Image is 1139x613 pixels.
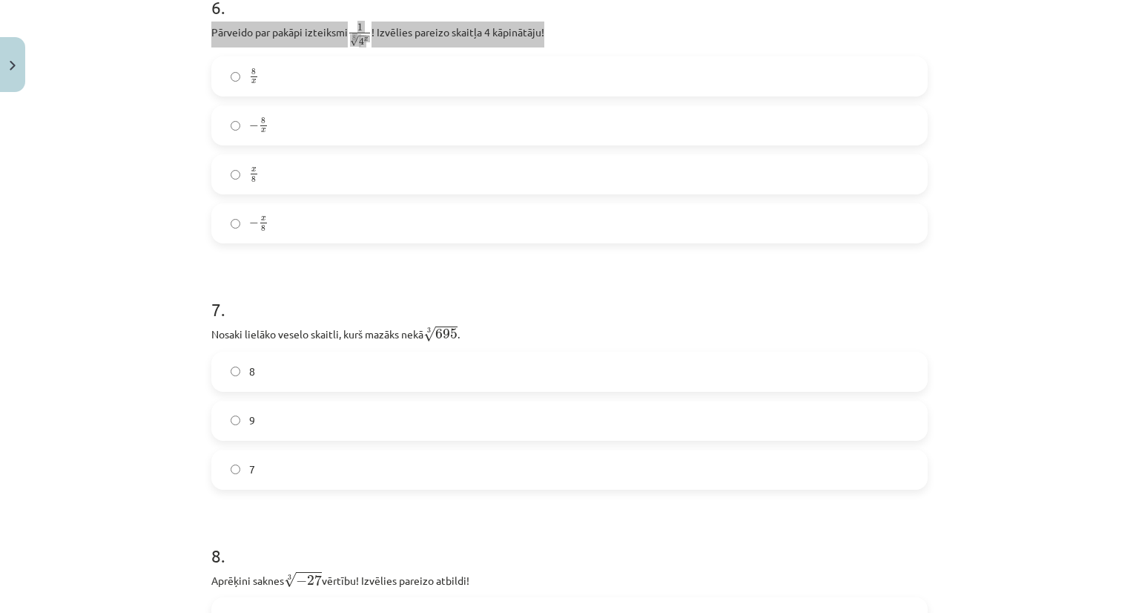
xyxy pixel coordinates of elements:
[211,273,928,319] h1: 7 .
[357,24,363,31] span: 1
[284,572,296,588] span: √
[249,219,259,228] span: −
[211,22,928,47] p: Pārveido par pakāpi izteiksmi ! Izvēlies pareizo skaitļa 4 kāpinātāju!
[249,413,255,428] span: 9
[251,80,257,85] span: x
[10,61,16,71] img: icon-close-lesson-0947bae3869378f0d4975bcd49f059093ad1ed9edebbc8119c70593378902aed.svg
[307,574,322,586] span: 27
[251,177,256,183] span: 8
[359,38,364,46] span: 4
[364,37,369,41] span: x
[251,68,256,75] span: 8
[350,36,359,47] span: √
[249,364,255,379] span: 8
[251,168,257,172] span: x
[249,122,259,131] span: −
[231,367,240,376] input: 8
[261,217,266,221] span: x
[261,117,265,124] span: 8
[231,465,240,474] input: 7
[296,576,307,586] span: −
[435,329,458,339] span: 695
[211,570,928,589] p: Aprēķini saknes vērtību! Izvēlies pareizo atbildi!
[261,226,265,232] span: 8
[211,324,928,343] p: Nosaki lielāko veselo skaitli, kurš mazāks nekā .
[261,129,266,134] span: x
[211,519,928,566] h1: 8 .
[249,462,255,477] span: 7
[423,327,435,342] span: √
[231,416,240,425] input: 9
